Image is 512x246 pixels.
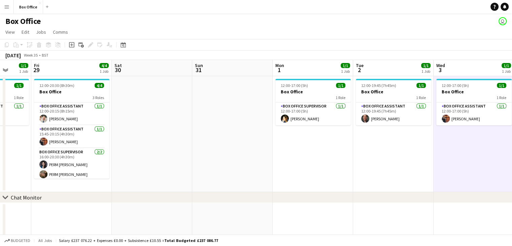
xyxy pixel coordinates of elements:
[22,29,29,35] span: Edit
[19,28,32,36] a: Edit
[3,28,18,36] a: View
[33,28,49,36] a: Jobs
[50,28,71,36] a: Comms
[36,29,46,35] span: Jobs
[5,29,15,35] span: View
[59,238,218,243] div: Salary £237 076.22 + Expenses £0.00 + Subsistence £10.55 =
[3,237,31,244] button: Budgeted
[11,194,42,201] div: Chat Monitor
[499,17,507,25] app-user-avatar: Millie Haldane
[164,238,218,243] span: Total Budgeted £237 086.77
[14,0,43,13] button: Box Office
[22,53,39,58] span: Week 35
[5,16,41,26] h1: Box Office
[37,238,53,243] span: All jobs
[42,53,48,58] div: BST
[53,29,68,35] span: Comms
[5,52,21,59] div: [DATE]
[11,238,30,243] span: Budgeted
